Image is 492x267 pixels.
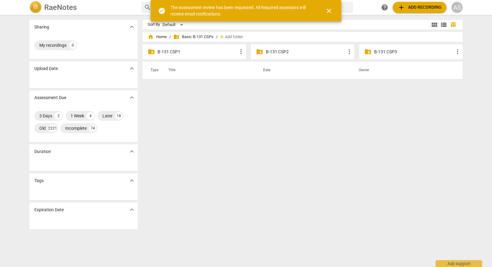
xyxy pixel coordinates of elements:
[29,1,136,14] a: LogoRaeNotes
[346,48,353,55] span: more_vert
[381,4,388,11] span: help
[39,125,46,131] div: Old
[127,64,136,73] button: Show more
[128,177,136,184] span: expand_more
[379,2,390,13] a: Help
[398,4,442,11] span: Add recording
[34,94,66,101] p: Assessment Due
[127,22,136,32] button: Show more
[439,20,448,29] button: List view
[450,22,456,28] span: table_chart
[322,3,336,18] button: Close
[162,20,185,30] div: Default
[34,207,64,213] p: Expiration Date
[266,49,346,55] p: B-131 CSP2
[173,34,179,40] span: folder_shared
[34,24,49,30] p: Sharing
[55,112,62,120] div: 2
[451,2,463,13] button: AS
[256,48,263,55] span: folder_shared
[173,34,214,40] span: Basic B-131 CSPs
[216,35,218,39] span: /
[69,42,76,49] div: 0
[148,22,160,27] div: Sort By
[161,62,256,79] th: Title
[436,260,482,267] div: Ask support
[158,49,237,55] p: B-131 CSP1
[256,62,351,79] th: Date
[237,48,245,55] span: more_vert
[170,4,314,17] div: The assessment review has been requested. All Required assessors will receive email notifications.
[44,3,77,12] h2: RaeNotes
[65,125,87,131] div: Incomplete
[430,20,439,29] button: Tile view
[34,65,58,72] p: Upload Date
[148,34,154,40] span: home
[440,21,447,28] span: view_list
[225,35,243,39] span: Add folder
[115,112,123,120] div: 18
[145,62,161,79] th: Type
[127,93,136,102] button: Show more
[127,147,136,156] button: Show more
[127,176,136,185] button: Show more
[102,113,113,119] div: Later
[431,21,438,28] span: view_module
[219,34,225,40] span: add
[144,4,151,11] span: search
[128,94,136,101] span: expand_more
[374,49,454,55] p: B-131 CSP3
[87,112,94,120] div: 4
[128,206,136,213] span: expand_more
[127,205,136,214] button: Show more
[39,113,52,119] div: 3 Days
[128,65,136,72] span: expand_more
[148,48,155,55] span: folder_shared
[128,23,136,31] span: expand_more
[34,148,51,155] p: Duration
[325,7,333,15] span: close
[128,148,136,155] span: expand_more
[398,4,405,11] span: add
[169,35,171,39] span: /
[393,2,447,13] button: Upload
[158,7,166,15] span: check_circle
[89,125,97,132] div: 74
[448,20,458,29] button: Table view
[48,125,57,132] div: 2221
[148,34,167,40] span: Home
[71,113,84,119] div: 1 Week
[454,48,461,55] span: more_vert
[39,42,67,48] div: My recordings
[351,62,456,79] th: Owner
[29,1,42,14] img: Logo
[364,48,372,55] span: folder_shared
[34,177,44,184] p: Tags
